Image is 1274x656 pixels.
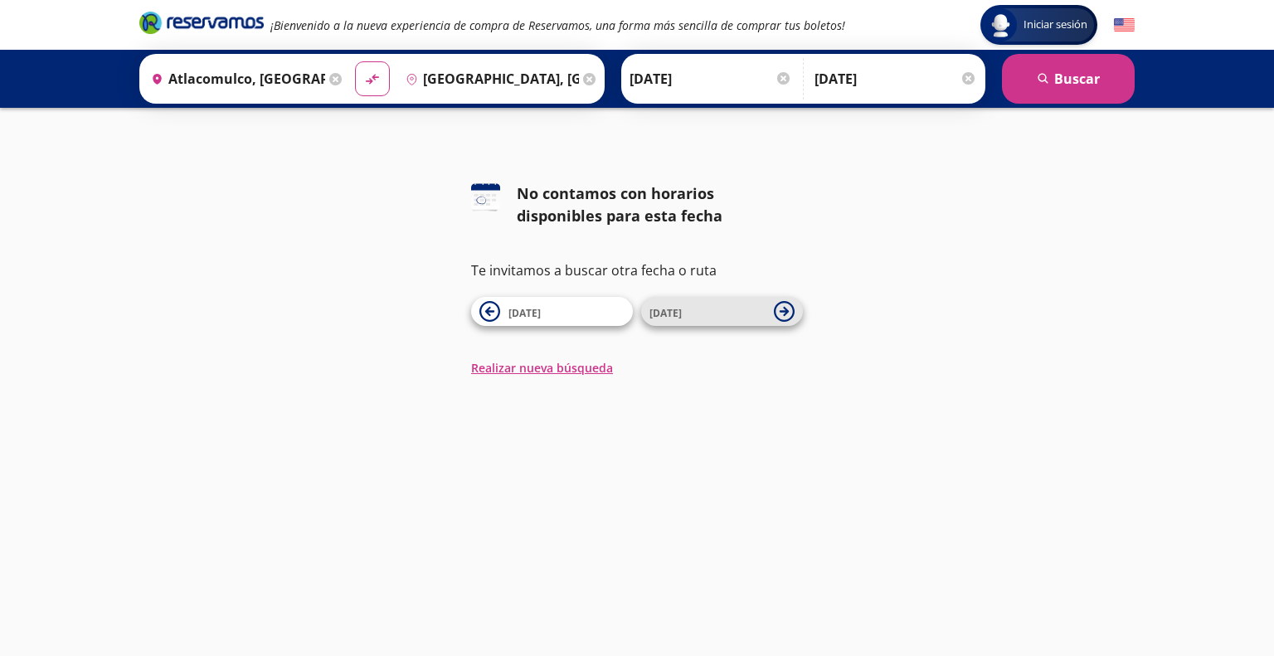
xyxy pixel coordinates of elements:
[814,58,977,100] input: Opcional
[508,306,541,320] span: [DATE]
[641,297,803,326] button: [DATE]
[144,58,325,100] input: Buscar Origen
[517,182,803,227] div: No contamos con horarios disponibles para esta fecha
[649,306,682,320] span: [DATE]
[399,58,580,100] input: Buscar Destino
[139,10,264,35] i: Brand Logo
[139,10,264,40] a: Brand Logo
[471,260,803,280] p: Te invitamos a buscar otra fecha o ruta
[471,359,613,377] button: Realizar nueva búsqueda
[630,58,792,100] input: Elegir Fecha
[1002,54,1135,104] button: Buscar
[471,297,633,326] button: [DATE]
[270,17,845,33] em: ¡Bienvenido a la nueva experiencia de compra de Reservamos, una forma más sencilla de comprar tus...
[1017,17,1094,33] span: Iniciar sesión
[1114,15,1135,36] button: English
